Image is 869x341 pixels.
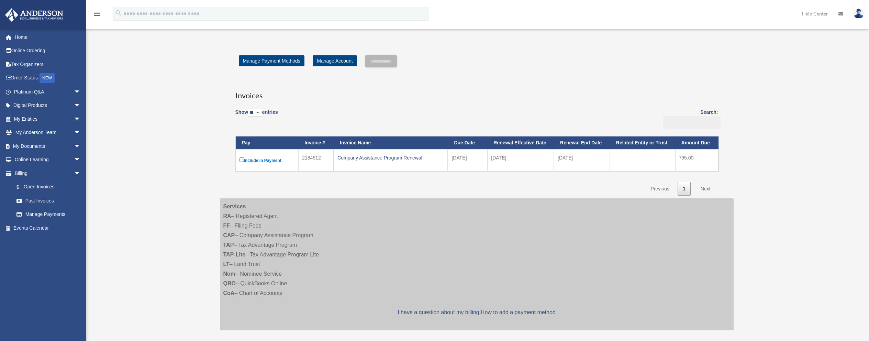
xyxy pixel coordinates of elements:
[74,112,88,126] span: arrow_drop_down
[235,84,718,101] h3: Invoices
[223,280,236,286] strong: QBO
[554,149,610,172] td: [DATE]
[239,157,244,162] input: Include in Payment
[93,10,101,18] i: menu
[10,180,84,194] a: $Open Invoices
[313,55,357,66] a: Manage Account
[337,153,444,163] div: Company Assistance Program Renewal
[481,309,556,315] a: How to add a payment method
[5,44,91,58] a: Online Ordering
[645,182,674,196] a: Previous
[236,136,299,149] th: Pay: activate to sort column descending
[3,8,65,22] img: Anderson Advisors Platinum Portal
[5,71,91,85] a: Order StatusNEW
[74,126,88,140] span: arrow_drop_down
[20,183,24,191] span: $
[235,108,278,124] label: Show entries
[223,203,246,209] strong: Services
[487,149,554,172] td: [DATE]
[448,136,487,149] th: Due Date: activate to sort column ascending
[239,156,295,165] label: Include in Payment
[5,57,91,71] a: Tax Organizers
[10,208,88,221] a: Manage Payments
[678,182,691,196] a: 1
[74,99,88,113] span: arrow_drop_down
[40,73,55,83] div: NEW
[223,242,234,248] strong: TAP
[223,271,236,277] strong: Nom
[5,99,91,112] a: Digital Productsarrow_drop_down
[5,126,91,140] a: My Anderson Teamarrow_drop_down
[74,153,88,167] span: arrow_drop_down
[223,223,230,229] strong: FF
[223,213,231,219] strong: RA
[487,136,554,149] th: Renewal Effective Date: activate to sort column ascending
[5,139,91,153] a: My Documentsarrow_drop_down
[854,9,864,19] img: User Pic
[5,153,91,167] a: Online Learningarrow_drop_down
[610,136,675,149] th: Related Entity or Trust: activate to sort column ascending
[448,149,487,172] td: [DATE]
[74,166,88,180] span: arrow_drop_down
[298,149,334,172] td: 2184512
[334,136,448,149] th: Invoice Name: activate to sort column ascending
[695,182,716,196] a: Next
[5,166,88,180] a: Billingarrow_drop_down
[398,309,479,315] a: I have a question about my billing
[5,221,91,235] a: Events Calendar
[661,108,718,129] label: Search:
[223,290,235,296] strong: CoA
[239,55,304,66] a: Manage Payment Methods
[223,261,230,267] strong: LT
[554,136,610,149] th: Renewal End Date: activate to sort column ascending
[93,12,101,18] a: menu
[5,85,91,99] a: Platinum Q&Aarrow_drop_down
[298,136,334,149] th: Invoice #: activate to sort column ascending
[223,308,730,317] p: |
[223,232,235,238] strong: CAP
[10,194,88,208] a: Past Invoices
[74,139,88,153] span: arrow_drop_down
[220,198,734,330] div: – Registered Agent – Filing Fees – Company Assistance Program – Tax Advantage Program – Tax Advan...
[5,30,91,44] a: Home
[223,252,246,257] strong: TAP-Lite
[248,109,262,117] select: Showentries
[74,85,88,99] span: arrow_drop_down
[5,112,91,126] a: My Entitiesarrow_drop_down
[663,116,721,129] input: Search:
[115,9,122,17] i: search
[675,136,718,149] th: Amount Due: activate to sort column ascending
[675,149,718,172] td: 795.00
